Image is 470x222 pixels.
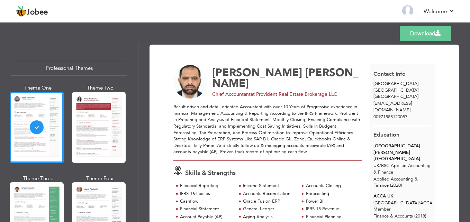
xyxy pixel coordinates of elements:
span: [PERSON_NAME] [212,65,302,80]
span: [GEOGRAPHIC_DATA] ACCA Member [373,200,433,213]
a: Jobee [16,6,48,17]
span: , [418,81,420,87]
div: Accounts Reconciliation [243,191,295,197]
div: Result-driven and detail-oriented Accountant with over 10 Years of Progressive experience in fina... [173,104,362,155]
div: IFRS-16-Leases [180,191,232,197]
span: Education [373,131,399,139]
div: IFRS-15-Revenue [306,206,358,212]
span: / [379,163,381,169]
div: [GEOGRAPHIC_DATA] [370,81,435,100]
span: Finance & Accounts [373,213,413,219]
div: Cashflow [180,198,232,205]
span: Skills & Strengths [185,169,236,177]
div: Professional Themes [11,61,127,76]
div: Theme One [11,84,65,92]
div: ACCA UK [373,193,431,200]
span: Applied Accounting & Finance [373,176,418,189]
div: Theme Three [11,175,65,182]
div: Oracle Fusion ERP [243,198,295,205]
img: Profile Img [402,5,413,16]
a: Download [400,26,451,41]
span: Chief Accountant [212,91,251,98]
span: [GEOGRAPHIC_DATA] [373,81,418,87]
div: General Ledger [243,206,295,212]
span: / [418,200,420,206]
div: Income Statement [243,183,295,189]
span: (2018) [414,213,426,219]
span: [GEOGRAPHIC_DATA] [373,93,418,100]
span: 00971585120087 [373,114,407,120]
span: [PERSON_NAME] [212,65,359,91]
img: No image [173,65,207,99]
div: Financial Planning [306,214,358,220]
div: Forecasting [306,191,358,197]
div: Power BI [306,198,358,205]
span: Jobee [27,9,48,16]
div: Theme Two [73,84,127,92]
div: [GEOGRAPHIC_DATA][PERSON_NAME] [GEOGRAPHIC_DATA] [373,143,431,162]
span: (2020) [390,182,402,188]
div: Aging Analysis [243,214,295,220]
div: Financial Reporting [180,183,232,189]
div: Account Payable (AP) [180,214,232,220]
div: Accounts Closing [306,183,358,189]
span: Contact Info [373,70,406,78]
div: Theme Four [73,175,127,182]
a: Welcome [424,7,454,16]
span: [EMAIL_ADDRESS][DOMAIN_NAME] [373,100,412,113]
span: UK BSC Applied Accounting & Finance [373,163,431,175]
div: Financial Statement [180,206,232,212]
img: jobee.io [16,6,27,17]
span: at Provident Real Estate Brokerage LLC [251,91,337,98]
